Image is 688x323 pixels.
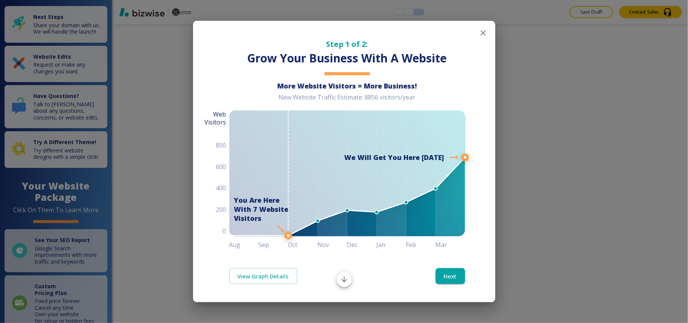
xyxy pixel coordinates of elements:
a: View Graph Details [229,268,297,284]
button: Scroll to bottom [337,272,352,287]
h6: Mar [436,239,465,250]
h6: More Website Visitors = More Business! [229,81,465,90]
h6: Dec [347,239,377,250]
h6: Nov [318,239,347,250]
h6: Jan [377,239,406,250]
button: Next [436,268,465,284]
h3: Grow Your Business With A Website [229,51,465,66]
h6: Oct [288,239,318,250]
h6: Feb [406,239,436,250]
h6: Sep [259,239,288,250]
h6: Aug [229,239,259,250]
div: New Website Traffic Estimate: 8856 visitors/year [229,93,465,107]
h5: Step 1 of 2: [229,39,465,49]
